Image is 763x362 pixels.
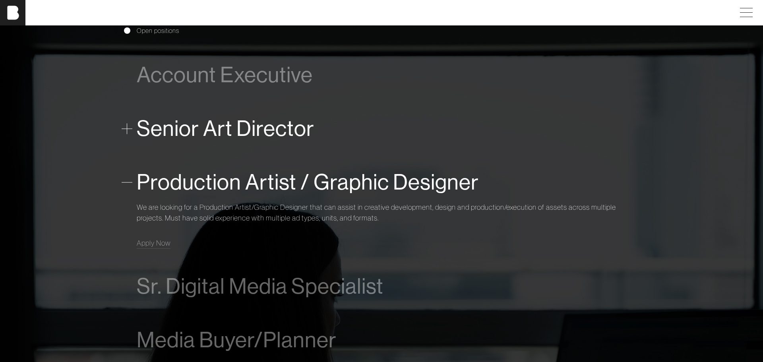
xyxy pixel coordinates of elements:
[137,238,170,248] a: Apply Now
[137,63,313,87] span: Account Executive
[137,274,383,298] span: Sr. Digital Media Specialist
[137,202,626,223] p: We are looking for a Production Artist/Graphic Designer that can assist in creative development, ...
[137,328,337,352] span: Media Buyer/Planner
[137,170,479,194] span: Production Artist / Graphic Designer
[137,26,179,35] span: Open positions
[137,116,314,141] span: Senior Art Director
